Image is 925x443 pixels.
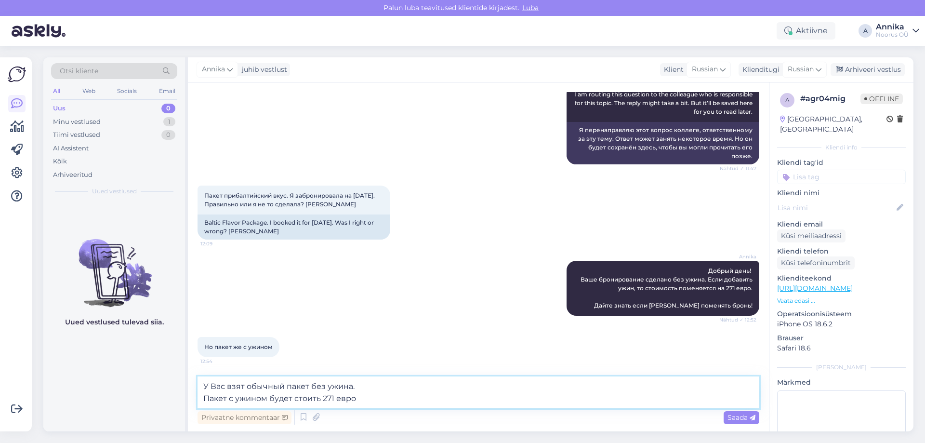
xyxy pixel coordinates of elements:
div: # agr04mig [800,93,860,105]
div: Email [157,85,177,97]
p: Klienditeekond [777,273,906,283]
div: 0 [161,104,175,113]
a: AnnikaNoorus OÜ [876,23,919,39]
p: Kliendi tag'id [777,158,906,168]
div: Aktiivne [777,22,835,40]
p: Märkmed [777,377,906,388]
span: Annika [202,64,225,75]
div: All [51,85,62,97]
span: Saada [727,413,755,422]
div: Klient [660,65,684,75]
span: a [785,96,790,104]
div: [PERSON_NAME] [777,363,906,372]
div: Noorus OÜ [876,31,909,39]
p: Kliendi email [777,219,906,229]
div: Я перенаправляю этот вопрос коллеге, ответственному за эту тему. Ответ может занять некоторое вре... [567,122,759,164]
span: Nähtud ✓ 12:52 [719,316,756,323]
div: Küsi meiliaadressi [777,229,846,242]
div: Arhiveeritud [53,170,92,180]
p: iPhone OS 18.6.2 [777,319,906,329]
p: Brauser [777,333,906,343]
span: Otsi kliente [60,66,98,76]
div: Kliendi info [777,143,906,152]
span: Russian [788,64,814,75]
div: Uus [53,104,66,113]
span: 12:54 [200,358,237,365]
a: [URL][DOMAIN_NAME] [777,284,853,293]
p: Safari 18.6 [777,343,906,353]
span: Nähtud ✓ 11:47 [720,165,756,172]
div: Küsi telefoninumbrit [777,256,855,269]
span: Annika [720,253,756,260]
span: Luba [519,3,542,12]
div: Arhiveeri vestlus [831,63,905,76]
div: [GEOGRAPHIC_DATA], [GEOGRAPHIC_DATA] [780,114,886,134]
div: AI Assistent [53,144,89,153]
span: Но пакет же с ужином [204,343,273,350]
div: Baltic Flavor Package. I booked it for [DATE]. Was I right or wrong? [PERSON_NAME] [198,215,390,240]
div: 0 [161,130,175,140]
img: No chats [43,222,185,309]
div: Minu vestlused [53,117,101,127]
p: Vaata edasi ... [777,296,906,305]
div: Klienditugi [739,65,780,75]
textarea: У Вас взят обычный пакет без ужина. Пакет с ужином будет стоить 271 евро. [198,376,759,408]
span: Russian [692,64,718,75]
div: Tiimi vestlused [53,130,100,140]
img: Askly Logo [8,65,26,83]
div: juhib vestlust [238,65,287,75]
div: A [859,24,872,38]
span: Uued vestlused [92,187,137,196]
p: Uued vestlused tulevad siia. [65,317,164,327]
div: Privaatne kommentaar [198,411,291,424]
p: Kliendi telefon [777,246,906,256]
p: Kliendi nimi [777,188,906,198]
div: Web [80,85,97,97]
span: Offline [860,94,903,104]
p: Operatsioonisüsteem [777,309,906,319]
div: 1 [163,117,175,127]
input: Lisa nimi [778,202,895,213]
span: 12:09 [200,240,237,247]
input: Lisa tag [777,170,906,184]
div: Annika [876,23,909,31]
span: I am routing this question to the colleague who is responsible for this topic. The reply might ta... [574,91,754,115]
span: Добрый день! Ваше бронирование сделано без ужина. Если добавить ужин, то стоимость поменяется на ... [581,267,754,309]
div: Kõik [53,157,67,166]
div: Socials [115,85,139,97]
span: Пакет прибалтийский вкус. Я забронировала на [DATE]. Правильно или я не то сделала? [PERSON_NAME] [204,192,376,208]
